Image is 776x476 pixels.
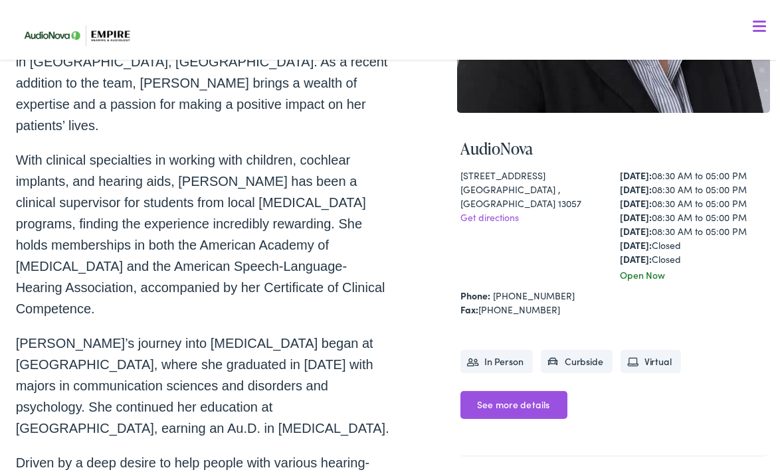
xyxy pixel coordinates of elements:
strong: [DATE]: [620,235,652,248]
li: In Person [460,347,533,370]
li: Virtual [621,347,681,370]
a: See more details [460,388,567,416]
strong: [DATE]: [620,179,652,193]
strong: [DATE]: [620,165,652,179]
h4: AudioNova [460,136,767,155]
p: With clinical specialties in working with children, cochlear implants, and hearing aids, [PERSON_... [16,146,393,316]
li: Curbside [541,347,613,370]
strong: Fax: [460,299,478,313]
strong: [DATE]: [620,249,652,262]
p: is a dedicated Doctor of [MEDICAL_DATA] at Empire Hearing and [MEDICAL_DATA] in [GEOGRAPHIC_DATA]... [16,5,393,133]
div: Open Now [620,265,767,279]
strong: [DATE]: [620,221,652,234]
div: [GEOGRAPHIC_DATA] , [GEOGRAPHIC_DATA] 13057 [460,179,607,207]
div: 08:30 AM to 05:00 PM 08:30 AM to 05:00 PM 08:30 AM to 05:00 PM 08:30 AM to 05:00 PM 08:30 AM to 0... [620,165,767,263]
a: What We Offer [26,53,771,94]
p: [PERSON_NAME]’s journey into [MEDICAL_DATA] began at [GEOGRAPHIC_DATA], where she graduated in [D... [16,329,393,436]
strong: [DATE]: [620,207,652,220]
div: [STREET_ADDRESS] [460,165,607,179]
strong: [DATE]: [620,193,652,206]
strong: Phone: [460,285,490,299]
a: [PHONE_NUMBER] [493,285,575,299]
div: [PHONE_NUMBER] [460,299,767,313]
a: Get directions [460,207,519,220]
